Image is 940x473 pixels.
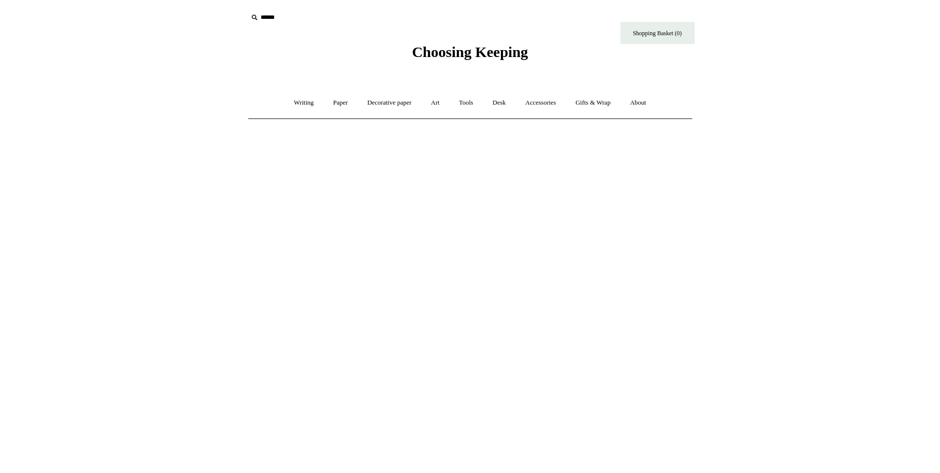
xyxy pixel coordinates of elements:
[422,90,448,116] a: Art
[285,90,323,116] a: Writing
[621,90,655,116] a: About
[324,90,357,116] a: Paper
[484,90,515,116] a: Desk
[412,52,528,59] a: Choosing Keeping
[566,90,619,116] a: Gifts & Wrap
[516,90,565,116] a: Accessories
[450,90,482,116] a: Tools
[620,22,695,44] a: Shopping Basket (0)
[412,44,528,60] span: Choosing Keeping
[358,90,420,116] a: Decorative paper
